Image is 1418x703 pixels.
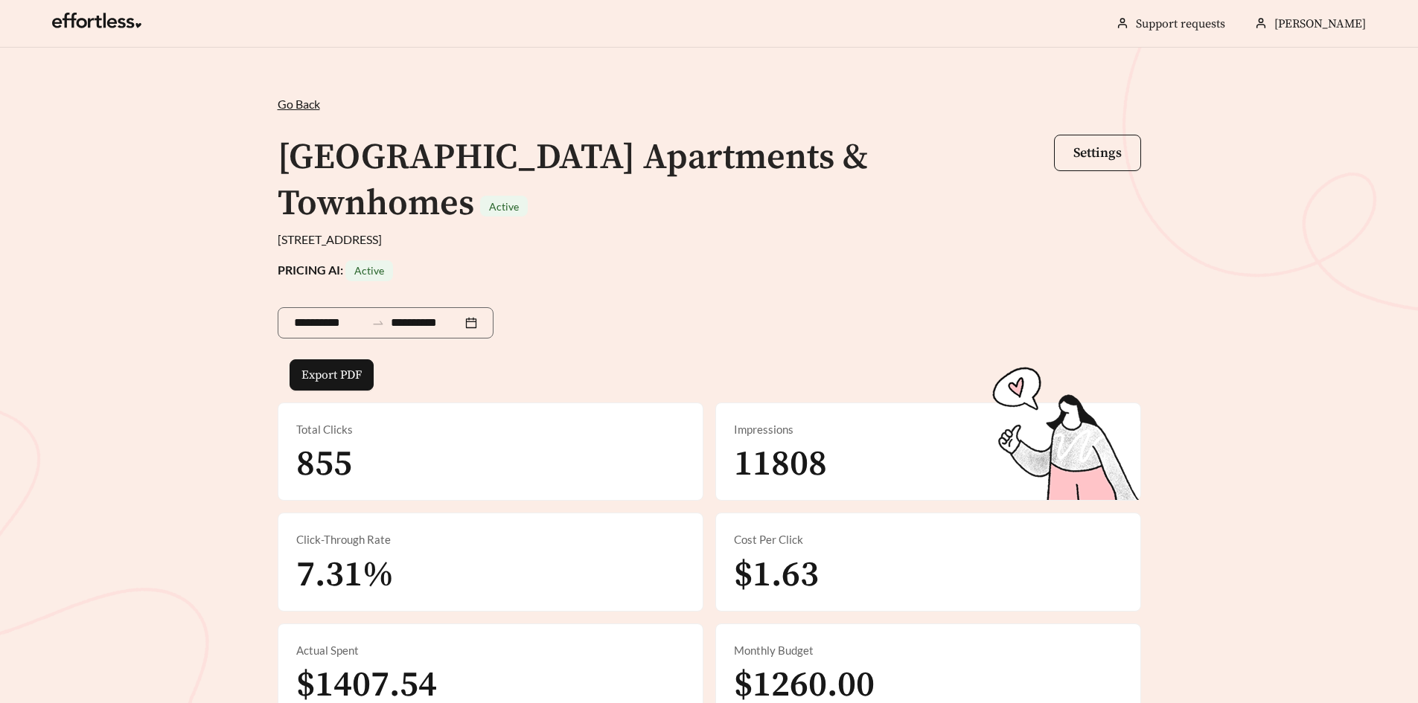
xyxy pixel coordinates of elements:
[278,263,393,277] strong: PRICING AI:
[734,531,1122,548] div: Cost Per Click
[371,316,385,330] span: swap-right
[296,531,685,548] div: Click-Through Rate
[296,642,685,659] div: Actual Spent
[1136,16,1225,31] a: Support requests
[296,421,685,438] div: Total Clicks
[1054,135,1141,171] button: Settings
[1274,16,1366,31] span: [PERSON_NAME]
[354,264,384,277] span: Active
[278,97,320,111] span: Go Back
[734,642,1122,659] div: Monthly Budget
[734,553,819,597] span: $1.63
[278,135,869,226] h1: [GEOGRAPHIC_DATA] Apartments & Townhomes
[296,553,394,597] span: 7.31%
[301,366,362,384] span: Export PDF
[296,442,352,487] span: 855
[290,359,374,391] button: Export PDF
[1073,144,1122,161] span: Settings
[734,421,1122,438] div: Impressions
[371,316,385,330] span: to
[489,200,519,213] span: Active
[734,442,827,487] span: 11808
[278,231,1141,248] div: [STREET_ADDRESS]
